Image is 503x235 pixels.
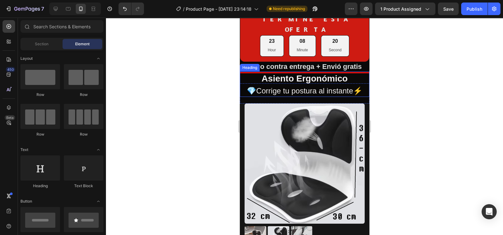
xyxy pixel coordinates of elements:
div: Heading [1,47,19,53]
p: 7 [41,5,44,13]
span: Layout [20,56,33,61]
div: Undo/Redo [119,3,144,15]
button: 1 product assigned [375,3,435,15]
span: Need republishing [273,6,305,12]
div: Row [64,92,103,98]
span: Toggle open [93,53,103,64]
p: Minute [57,29,68,36]
div: Beta [5,115,15,120]
span: Element [75,41,90,47]
button: Save [438,3,459,15]
button: Publish [461,3,488,15]
span: / [183,6,185,12]
div: Open Intercom Messenger [482,204,497,219]
p: Hour [28,29,36,36]
div: 23 [28,20,36,27]
strong: Pago contra entrega + Envió gratis [8,45,122,53]
span: Text [20,147,28,153]
strong: Asiento Ergonómico [22,56,108,66]
span: Section [35,41,48,47]
p: Second [89,29,102,36]
iframe: Design area [240,18,369,235]
span: Product Page - [DATE] 23:14:18 [186,6,251,12]
input: Search Sections & Elements [20,20,103,33]
div: Row [20,92,60,98]
div: 08 [57,20,68,27]
span: Button [20,199,32,204]
span: 1 product assigned [380,6,421,12]
div: 20 [89,20,102,27]
div: Row [64,131,103,137]
div: Heading [20,183,60,189]
p: ⁠⁠⁠⁠⁠⁠⁠ [1,54,129,79]
div: Text Block [64,183,103,189]
span: Save [443,6,454,12]
div: Row [20,131,60,137]
button: 7 [3,3,47,15]
div: Publish [467,6,482,12]
div: 450 [6,67,15,72]
span: Toggle open [93,196,103,206]
span: 💎Corrige tu postura al instante⚡ [7,69,123,77]
span: Toggle open [93,145,103,155]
